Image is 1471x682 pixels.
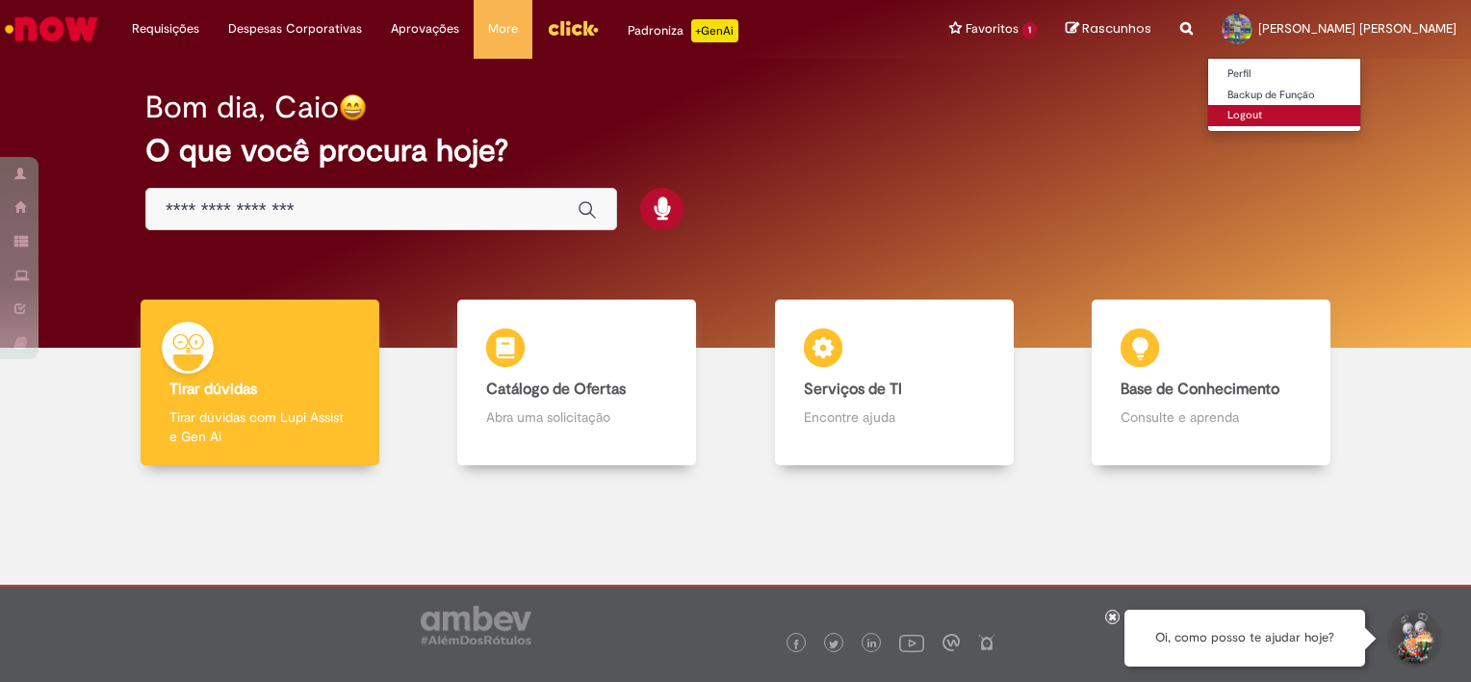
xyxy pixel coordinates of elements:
img: logo_footer_facebook.png [791,640,801,649]
div: Oi, como posso te ajudar hoje? [1124,610,1365,667]
a: Base de Conhecimento Consulte e aprenda [1053,300,1371,466]
span: [PERSON_NAME] [PERSON_NAME] [1258,20,1457,37]
img: logo_footer_ambev_rotulo_gray.png [421,606,531,644]
a: Logout [1208,105,1360,126]
p: Abra uma solicitação [486,407,667,427]
span: Aprovações [391,19,459,39]
img: logo_footer_naosei.png [978,634,995,651]
a: Backup de Função [1208,85,1360,106]
a: Rascunhos [1066,20,1151,39]
b: Serviços de TI [804,380,902,399]
img: click_logo_yellow_360x200.png [547,13,599,42]
a: Tirar dúvidas Tirar dúvidas com Lupi Assist e Gen Ai [101,300,419,466]
h2: O que você procura hoje? [145,134,1326,168]
img: logo_footer_linkedin.png [867,639,877,650]
img: logo_footer_workplace.png [942,634,960,651]
b: Base de Conhecimento [1121,380,1279,399]
span: Rascunhos [1082,19,1151,38]
p: Tirar dúvidas com Lupi Assist e Gen Ai [169,407,350,446]
img: logo_footer_twitter.png [829,640,839,649]
div: Padroniza [628,19,738,42]
a: Serviços de TI Encontre ajuda [735,300,1053,466]
a: Catálogo de Ofertas Abra uma solicitação [419,300,736,466]
p: Encontre ajuda [804,407,985,427]
b: Catálogo de Ofertas [486,380,626,399]
span: Requisições [132,19,199,39]
button: Iniciar Conversa de Suporte [1384,610,1442,668]
img: logo_footer_youtube.png [899,630,924,655]
span: 1 [1022,22,1037,39]
img: happy-face.png [339,93,367,121]
p: +GenAi [691,19,738,42]
span: Despesas Corporativas [228,19,362,39]
img: ServiceNow [2,10,101,48]
p: Consulte e aprenda [1121,407,1302,427]
a: Perfil [1208,64,1360,85]
span: More [488,19,518,39]
h2: Bom dia, Caio [145,91,339,124]
b: Tirar dúvidas [169,380,257,399]
span: Favoritos [966,19,1019,39]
